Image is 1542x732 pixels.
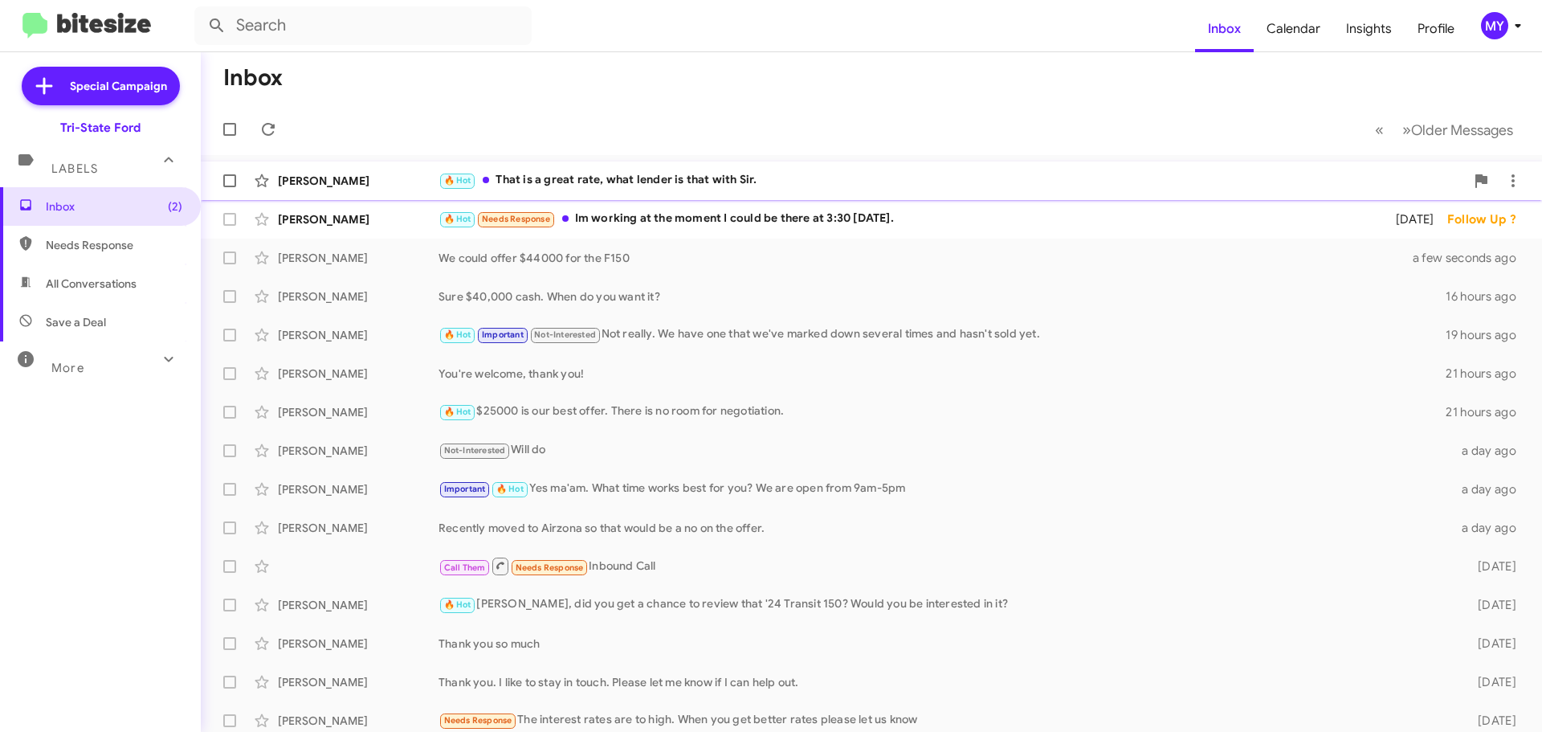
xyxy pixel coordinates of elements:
div: [PERSON_NAME] [278,327,439,343]
span: Needs Response [482,214,550,224]
div: [PERSON_NAME] [278,250,439,266]
div: [DATE] [1452,636,1529,652]
button: Previous [1365,113,1393,146]
span: Needs Response [516,562,584,573]
div: We could offer $44000 for the F150 [439,250,1433,266]
span: Not-Interested [444,445,506,456]
div: Recently moved to Airzona so that would be a no on the offer. [439,520,1452,536]
input: Search [194,6,532,45]
div: [PERSON_NAME] [278,481,439,497]
div: 21 hours ago [1446,404,1529,420]
div: Follow Up ? [1447,211,1529,227]
div: MY [1481,12,1508,39]
span: 🔥 Hot [444,329,471,340]
div: [DATE] [1452,597,1529,613]
h1: Inbox [223,65,283,91]
div: a day ago [1452,481,1529,497]
span: Needs Response [46,237,182,253]
div: Thank you so much [439,636,1452,652]
span: Inbox [46,198,182,215]
div: a few seconds ago [1433,250,1529,266]
span: (2) [168,198,182,215]
span: « [1375,120,1384,140]
div: $25000 is our best offer. There is no room for negotiation. [439,403,1446,421]
span: Labels [51,162,98,176]
span: Not-Interested [534,329,596,340]
div: 16 hours ago [1446,288,1529,305]
span: Important [482,329,524,340]
div: [PERSON_NAME] [278,636,439,652]
div: [DATE] [1452,674,1529,690]
div: a day ago [1452,443,1529,459]
div: That is a great rate, what lender is that with Sir. [439,171,1465,190]
div: [DATE] [1452,713,1529,729]
div: Thank you. I like to stay in touch. Please let me know if I can help out. [439,674,1452,690]
div: [PERSON_NAME] [278,520,439,536]
div: [PERSON_NAME] [278,674,439,690]
span: 🔥 Hot [444,175,471,186]
div: 21 hours ago [1446,366,1529,382]
span: Call Them [444,562,486,573]
div: You're welcome, thank you! [439,366,1446,382]
a: Insights [1333,6,1405,52]
span: 🔥 Hot [444,214,471,224]
div: [PERSON_NAME] [278,366,439,382]
button: Next [1393,113,1523,146]
div: Tri-State Ford [60,120,141,136]
span: Needs Response [444,715,512,726]
a: Special Campaign [22,67,180,105]
div: The interest rates are to high. When you get better rates please let us know [439,711,1452,730]
span: Special Campaign [70,78,167,94]
div: Yes ma'am. What time works best for you? We are open from 9am-5pm [439,480,1452,498]
div: [PERSON_NAME] [278,713,439,729]
div: [PERSON_NAME] [278,211,439,227]
div: [PERSON_NAME] [278,288,439,305]
nav: Page navigation example [1366,113,1523,146]
div: Will do [439,441,1452,460]
div: [PERSON_NAME] [278,404,439,420]
a: Calendar [1254,6,1333,52]
span: All Conversations [46,276,137,292]
div: 19 hours ago [1446,327,1529,343]
span: Save a Deal [46,314,106,330]
div: [DATE] [1375,211,1447,227]
span: » [1402,120,1411,140]
div: [PERSON_NAME] [278,597,439,613]
span: 🔥 Hot [444,407,471,417]
span: 🔥 Hot [444,599,471,610]
div: [DATE] [1452,558,1529,575]
span: More [51,361,84,375]
div: Inbound Call [439,556,1452,576]
a: Profile [1405,6,1467,52]
div: [PERSON_NAME] [278,173,439,189]
div: Im working at the moment I could be there at 3:30 [DATE]. [439,210,1375,228]
a: Inbox [1195,6,1254,52]
div: a day ago [1452,520,1529,536]
button: MY [1467,12,1524,39]
div: [PERSON_NAME], did you get a chance to review that '24 Transit 150? Would you be interested in it? [439,595,1452,614]
div: [PERSON_NAME] [278,443,439,459]
div: Sure $40,000 cash. When do you want it? [439,288,1446,305]
div: Not really. We have one that we've marked down several times and hasn't sold yet. [439,325,1446,344]
span: 🔥 Hot [496,484,524,494]
span: Important [444,484,486,494]
span: Older Messages [1411,121,1513,139]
